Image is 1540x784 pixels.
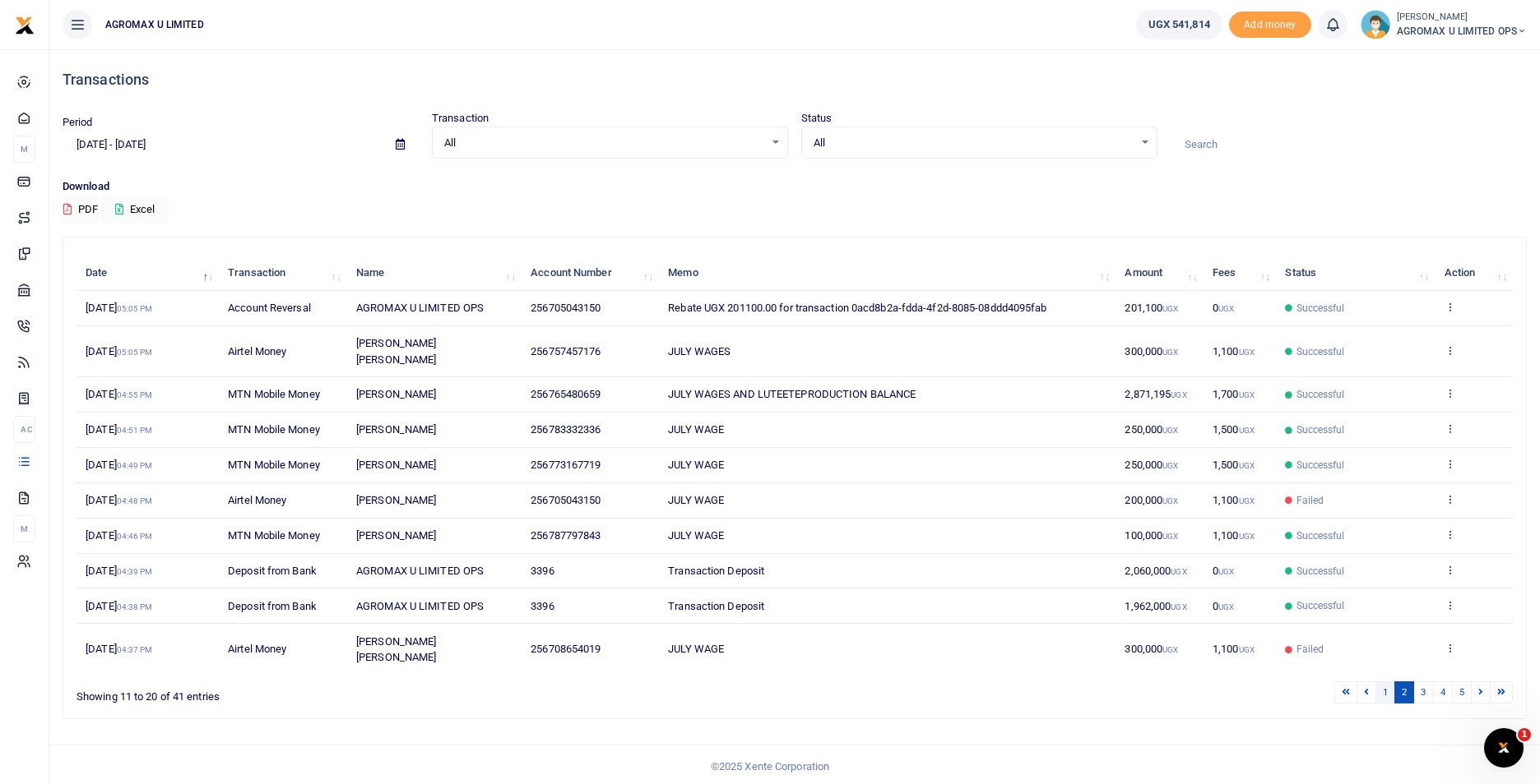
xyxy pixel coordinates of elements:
[668,345,731,357] span: JULY WAGES
[86,600,152,612] span: [DATE]
[1276,256,1435,291] th: Status: activate to sort column ascending
[1296,458,1345,473] span: Successful
[1239,461,1255,470] small: UGX
[1116,256,1204,291] th: Amount: activate to sort column ascending
[86,565,152,577] span: [DATE]
[228,643,286,655] span: Airtel Money
[117,567,153,576] small: 04:39 PM
[668,459,724,471] span: JULY WAGE
[531,302,601,314] span: 256705043150
[356,423,436,436] span: [PERSON_NAME]
[1162,348,1178,357] small: UGX
[356,388,436,400] span: [PERSON_NAME]
[356,635,436,664] span: [PERSON_NAME] [PERSON_NAME]
[117,496,153,505] small: 04:48 PM
[356,302,484,314] span: AGROMAX U LIMITED OPS
[1204,256,1276,291] th: Fees: activate to sort column ascending
[356,565,484,577] span: AGROMAX U LIMITED OPS
[356,529,436,542] span: [PERSON_NAME]
[1213,529,1255,542] span: 1,100
[522,256,659,291] th: Account Number: activate to sort column ascending
[15,18,35,30] a: logo-small logo-large logo-large
[86,494,152,506] span: [DATE]
[1125,459,1178,471] span: 250,000
[1375,681,1395,703] a: 1
[1125,302,1178,314] span: 201,100
[228,565,317,577] span: Deposit from Bank
[1171,390,1186,399] small: UGX
[86,388,152,400] span: [DATE]
[1171,567,1186,576] small: UGX
[1213,565,1234,577] span: 0
[1394,681,1414,703] a: 2
[1239,348,1255,357] small: UGX
[1239,532,1255,541] small: UGX
[1125,600,1186,612] span: 1,962,000
[1435,256,1513,291] th: Action: activate to sort column ascending
[1136,10,1222,39] a: UGX 541,814
[1296,528,1345,543] span: Successful
[668,565,764,577] span: Transaction Deposit
[117,645,153,654] small: 04:37 PM
[86,302,152,314] span: [DATE]
[1213,459,1255,471] span: 1,500
[356,337,436,366] span: [PERSON_NAME] [PERSON_NAME]
[668,600,764,612] span: Transaction Deposit
[117,532,153,541] small: 04:46 PM
[1218,602,1234,611] small: UGX
[1213,600,1234,612] span: 0
[1296,598,1345,613] span: Successful
[1361,10,1390,39] img: profile-user
[668,494,724,506] span: JULY WAGE
[228,600,317,612] span: Deposit from Bank
[1239,390,1255,399] small: UGX
[1296,301,1345,316] span: Successful
[1218,304,1234,313] small: UGX
[1229,12,1311,39] span: Add money
[99,17,211,32] span: AGROMAX U LIMITED
[356,494,436,506] span: [PERSON_NAME]
[1397,11,1527,25] small: [PERSON_NAME]
[86,345,152,357] span: [DATE]
[77,680,669,705] div: Showing 11 to 20 of 41 entries
[1213,345,1255,357] span: 1,100
[1162,426,1178,435] small: UGX
[356,459,436,471] span: [PERSON_NAME]
[228,345,286,357] span: Airtel Money
[1162,496,1178,505] small: UGX
[1397,24,1527,39] span: AGROMAX U LIMITED OPS
[1433,681,1453,703] a: 4
[86,643,152,655] span: [DATE]
[1413,681,1433,703] a: 3
[1213,643,1255,655] span: 1,100
[228,388,320,400] span: MTN Mobile Money
[117,426,153,435] small: 04:51 PM
[432,110,489,127] label: Transaction
[1296,564,1345,579] span: Successful
[117,390,153,399] small: 04:55 PM
[668,423,724,436] span: JULY WAGE
[1125,423,1178,436] span: 250,000
[1229,12,1311,39] li: Toup your wallet
[531,565,554,577] span: 3396
[531,388,601,400] span: 256765480659
[531,423,601,436] span: 256783332336
[63,71,1527,89] h4: Transactions
[1296,493,1324,508] span: Failed
[531,600,554,612] span: 3396
[1125,643,1178,655] span: 300,000
[63,196,99,224] button: PDF
[1484,728,1524,768] iframe: Intercom live chat
[668,302,1046,314] span: Rebate UGX 201100.00 for transaction 0acd8b2a-fdda-4f2d-8085-08ddd4095fab
[117,348,153,357] small: 05:05 PM
[117,602,153,611] small: 04:38 PM
[444,135,764,151] span: All
[1296,344,1345,359] span: Successful
[1213,494,1255,506] span: 1,100
[1213,302,1234,314] span: 0
[228,459,320,471] span: MTN Mobile Money
[1296,387,1345,402] span: Successful
[1239,426,1255,435] small: UGX
[1239,496,1255,505] small: UGX
[86,423,152,436] span: [DATE]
